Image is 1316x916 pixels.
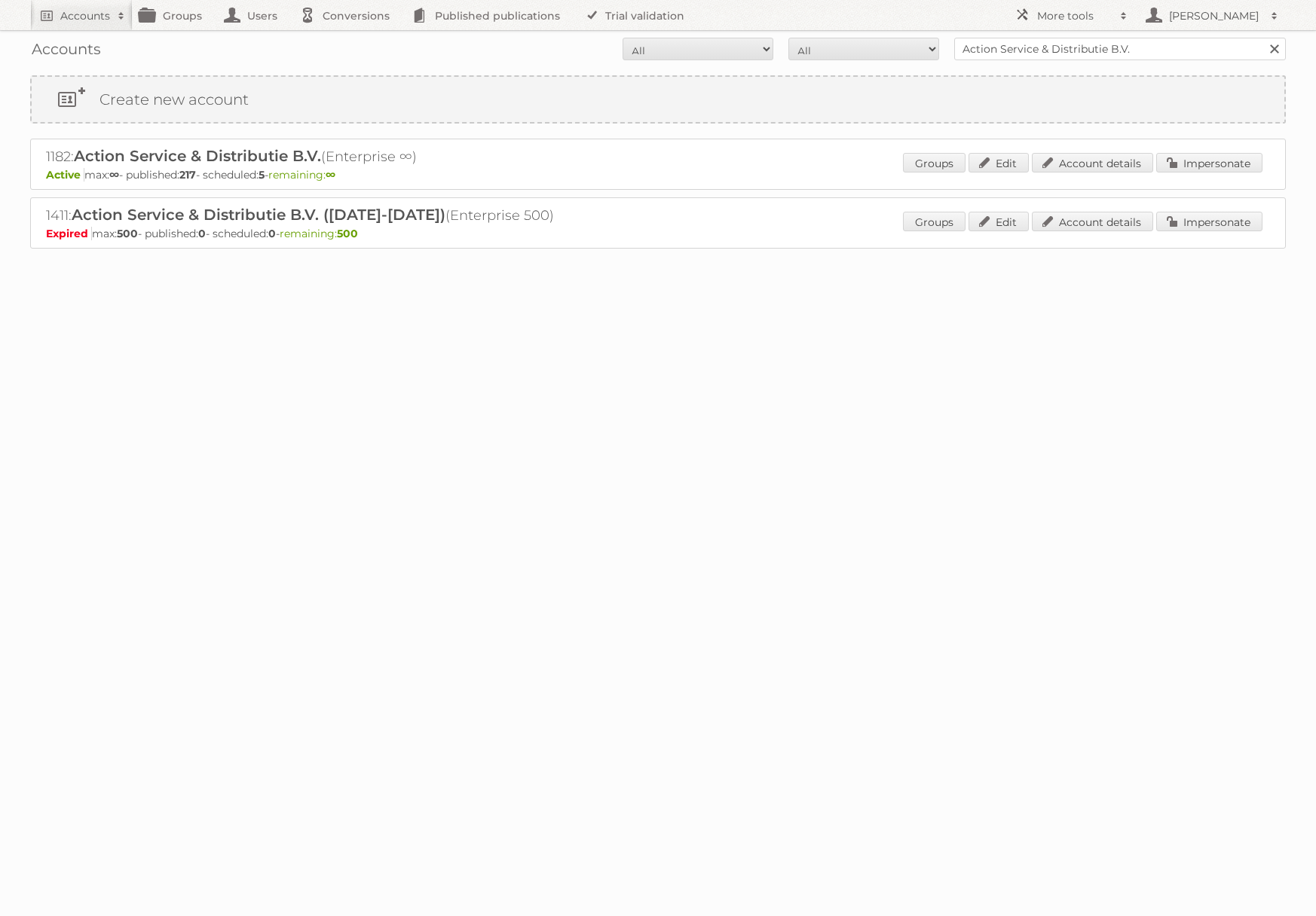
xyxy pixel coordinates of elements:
h2: 1182: (Enterprise ∞) [46,147,574,166]
h2: 1411: (Enterprise 500) [46,206,574,225]
span: remaining: [280,227,358,240]
strong: 0 [198,227,206,240]
strong: 217 [179,168,196,182]
a: Impersonate [1156,153,1262,173]
span: Action Service & Distributie B.V. [74,147,321,165]
p: max: - published: - scheduled: - [46,168,1270,182]
strong: ∞ [109,168,119,182]
strong: 500 [337,227,358,240]
a: Account details [1032,212,1153,231]
h2: [PERSON_NAME] [1165,8,1263,23]
h2: Accounts [60,8,110,23]
a: Impersonate [1156,212,1262,231]
strong: ∞ [326,168,335,182]
strong: 5 [259,168,265,182]
p: max: - published: - scheduled: - [46,227,1270,240]
a: Account details [1032,153,1153,173]
a: Edit [969,212,1029,231]
a: Create new account [32,77,1284,122]
span: Active [46,168,84,182]
span: remaining: [268,168,335,182]
strong: 0 [268,227,276,240]
a: Groups [903,212,966,231]
a: Edit [969,153,1029,173]
span: Expired [46,227,92,240]
strong: 500 [117,227,138,240]
h2: More tools [1037,8,1112,23]
span: Action Service & Distributie B.V. ([DATE]-[DATE]) [72,206,445,224]
a: Groups [903,153,966,173]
